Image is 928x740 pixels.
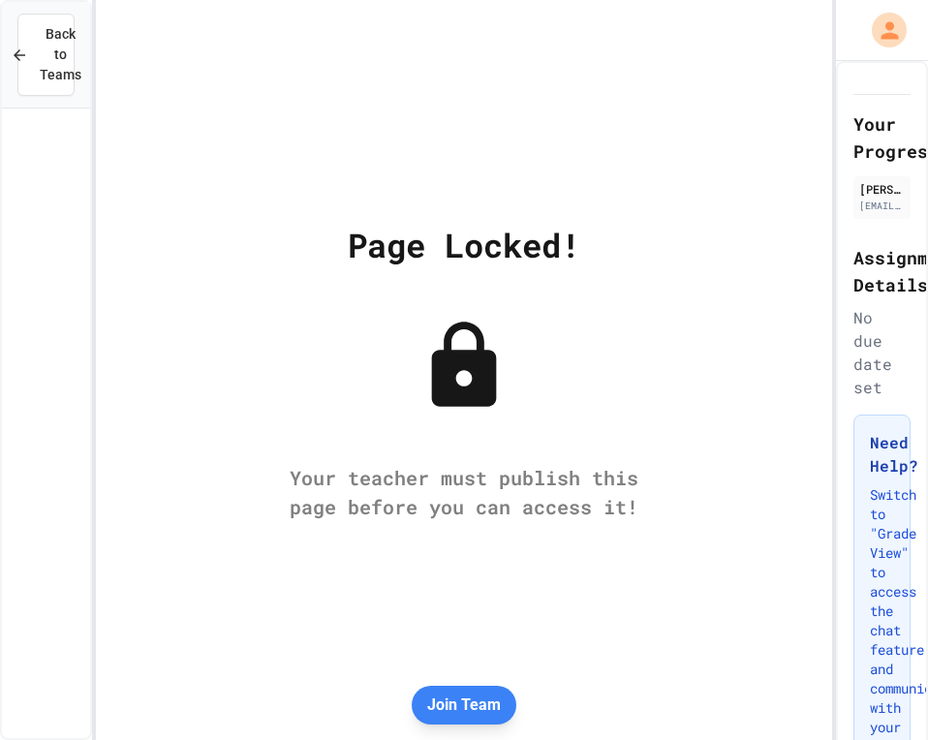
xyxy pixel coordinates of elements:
[859,180,905,198] div: [PERSON_NAME]
[851,8,912,52] div: My Account
[859,199,905,213] div: [EMAIL_ADDRESS][DOMAIN_NAME]
[40,24,81,85] span: Back to Teams
[853,306,911,399] div: No due date set
[270,463,658,521] div: Your teacher must publish this page before you can access it!
[412,686,516,725] button: Join Team
[870,431,894,478] h3: Need Help?
[17,14,75,96] button: Back to Teams
[853,110,911,165] h2: Your Progress
[853,244,911,298] h2: Assignment Details
[348,220,580,269] div: Page Locked!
